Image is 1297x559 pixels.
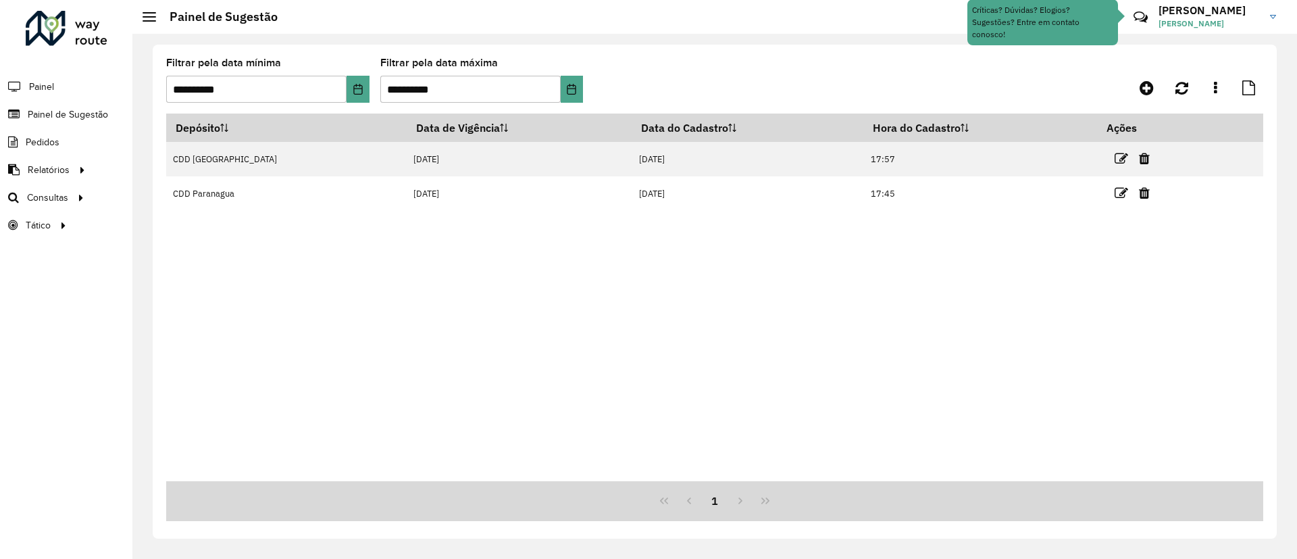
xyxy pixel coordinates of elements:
[632,142,863,176] td: [DATE]
[1115,149,1128,168] a: Editar
[28,107,108,122] span: Painel de Sugestão
[28,163,70,177] span: Relatórios
[1139,184,1150,202] a: Excluir
[380,55,498,71] label: Filtrar pela data máxima
[27,191,68,205] span: Consultas
[864,142,1098,176] td: 17:57
[1139,149,1150,168] a: Excluir
[166,142,407,176] td: CDD [GEOGRAPHIC_DATA]
[29,80,54,94] span: Painel
[864,176,1098,211] td: 17:45
[1126,3,1155,32] a: Contato Rápido
[1115,184,1128,202] a: Editar
[166,176,407,211] td: CDD Paranagua
[156,9,278,24] h2: Painel de Sugestão
[561,76,583,103] button: Choose Date
[407,114,632,142] th: Data de Vigência
[1097,114,1178,142] th: Ações
[864,114,1098,142] th: Hora do Cadastro
[1159,18,1260,30] span: [PERSON_NAME]
[166,55,281,71] label: Filtrar pela data mínima
[1159,4,1260,17] h3: [PERSON_NAME]
[407,142,632,176] td: [DATE]
[347,76,369,103] button: Choose Date
[166,114,407,142] th: Depósito
[632,176,863,211] td: [DATE]
[702,488,728,514] button: 1
[407,176,632,211] td: [DATE]
[26,218,51,233] span: Tático
[632,114,863,142] th: Data do Cadastro
[26,135,59,149] span: Pedidos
